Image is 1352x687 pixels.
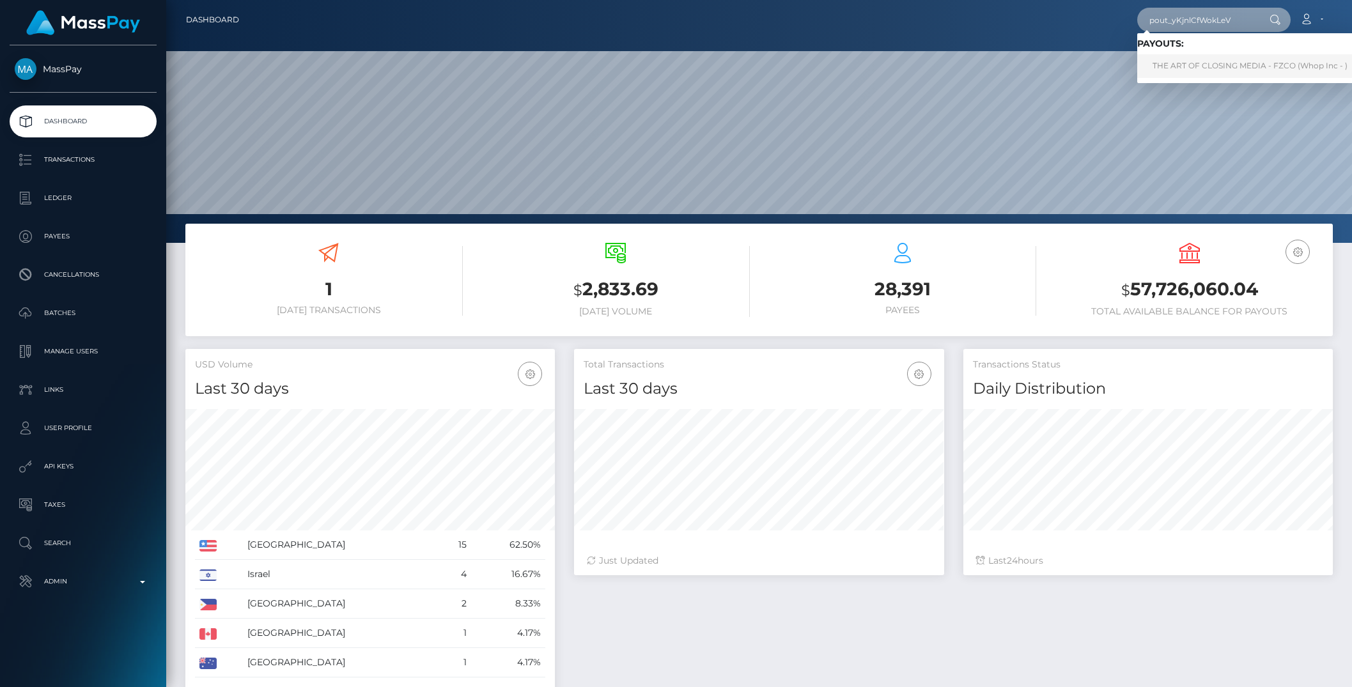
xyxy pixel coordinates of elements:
[769,277,1037,302] h3: 28,391
[10,566,157,598] a: Admin
[195,277,463,302] h3: 1
[471,530,545,560] td: 62.50%
[471,589,545,619] td: 8.33%
[199,658,217,669] img: AU.png
[1055,306,1323,317] h6: Total Available Balance for Payouts
[243,589,439,619] td: [GEOGRAPHIC_DATA]
[584,359,934,371] h5: Total Transactions
[471,648,545,677] td: 4.17%
[440,648,472,677] td: 1
[195,305,463,316] h6: [DATE] Transactions
[440,619,472,648] td: 1
[573,281,582,299] small: $
[1055,277,1323,303] h3: 57,726,060.04
[26,10,140,35] img: MassPay Logo
[10,527,157,559] a: Search
[199,569,217,581] img: IL.png
[10,182,157,214] a: Ledger
[10,220,157,252] a: Payees
[195,359,545,371] h5: USD Volume
[243,560,439,589] td: Israel
[15,380,152,399] p: Links
[440,530,472,560] td: 15
[1137,8,1257,32] input: Search...
[482,306,750,317] h6: [DATE] Volume
[10,144,157,176] a: Transactions
[587,554,931,567] div: Just Updated
[243,619,439,648] td: [GEOGRAPHIC_DATA]
[482,277,750,303] h3: 2,833.69
[15,265,152,284] p: Cancellations
[195,378,545,400] h4: Last 30 days
[199,628,217,640] img: CA.png
[15,58,36,80] img: MassPay
[10,336,157,367] a: Manage Users
[15,495,152,514] p: Taxes
[471,619,545,648] td: 4.17%
[584,378,934,400] h4: Last 30 days
[186,6,239,33] a: Dashboard
[471,560,545,589] td: 16.67%
[15,112,152,131] p: Dashboard
[15,304,152,323] p: Batches
[10,489,157,521] a: Taxes
[10,105,157,137] a: Dashboard
[15,457,152,476] p: API Keys
[15,189,152,208] p: Ledger
[1121,281,1130,299] small: $
[243,648,439,677] td: [GEOGRAPHIC_DATA]
[199,540,217,552] img: US.png
[10,374,157,406] a: Links
[15,534,152,553] p: Search
[15,572,152,591] p: Admin
[1007,555,1018,566] span: 24
[973,359,1323,371] h5: Transactions Status
[10,451,157,482] a: API Keys
[15,150,152,169] p: Transactions
[973,378,1323,400] h4: Daily Distribution
[976,554,1320,567] div: Last hours
[769,305,1037,316] h6: Payees
[15,419,152,438] p: User Profile
[15,227,152,246] p: Payees
[440,560,472,589] td: 4
[10,63,157,75] span: MassPay
[10,259,157,291] a: Cancellations
[10,412,157,444] a: User Profile
[440,589,472,619] td: 2
[243,530,439,560] td: [GEOGRAPHIC_DATA]
[199,599,217,610] img: PH.png
[10,297,157,329] a: Batches
[15,342,152,361] p: Manage Users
